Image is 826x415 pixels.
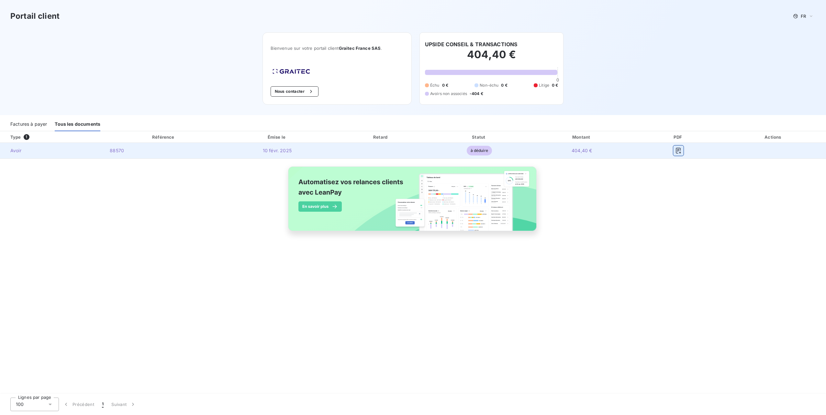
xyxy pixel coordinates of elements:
[282,163,544,242] img: banner
[637,134,720,140] div: PDF
[425,40,517,48] h6: UPSIDE CONSEIL & TRANSACTIONS
[10,10,60,22] h3: Portail client
[10,118,47,131] div: Factures à payer
[55,118,100,131] div: Tous les documents
[333,134,430,140] div: Retard
[556,77,559,82] span: 0
[501,82,507,88] span: 0 €
[529,134,635,140] div: Montant
[16,401,24,408] span: 100
[425,48,558,68] h2: 404,40 €
[24,134,29,140] span: 1
[552,82,558,88] span: 0 €
[539,82,549,88] span: Litige
[110,148,124,153] span: 88570
[271,86,318,97] button: Nous contacter
[430,91,467,97] span: Avoirs non associés
[271,46,404,51] span: Bienvenue sur votre portail client .
[442,82,448,88] span: 0 €
[59,398,98,411] button: Précédent
[432,134,527,140] div: Statut
[467,146,492,155] span: à déduire
[6,134,103,140] div: Type
[470,91,483,97] span: -404 €
[430,82,440,88] span: Échu
[480,82,498,88] span: Non-échu
[224,134,330,140] div: Émise le
[102,401,104,408] span: 1
[98,398,107,411] button: 1
[107,398,140,411] button: Suivant
[339,46,381,51] span: Graitec France SAS
[5,147,99,154] span: Avoir
[152,134,174,140] div: Référence
[271,67,312,76] img: Company logo
[572,148,592,153] span: 404,40 €
[263,148,292,153] span: 10 févr. 2025
[722,134,825,140] div: Actions
[801,14,806,19] span: FR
